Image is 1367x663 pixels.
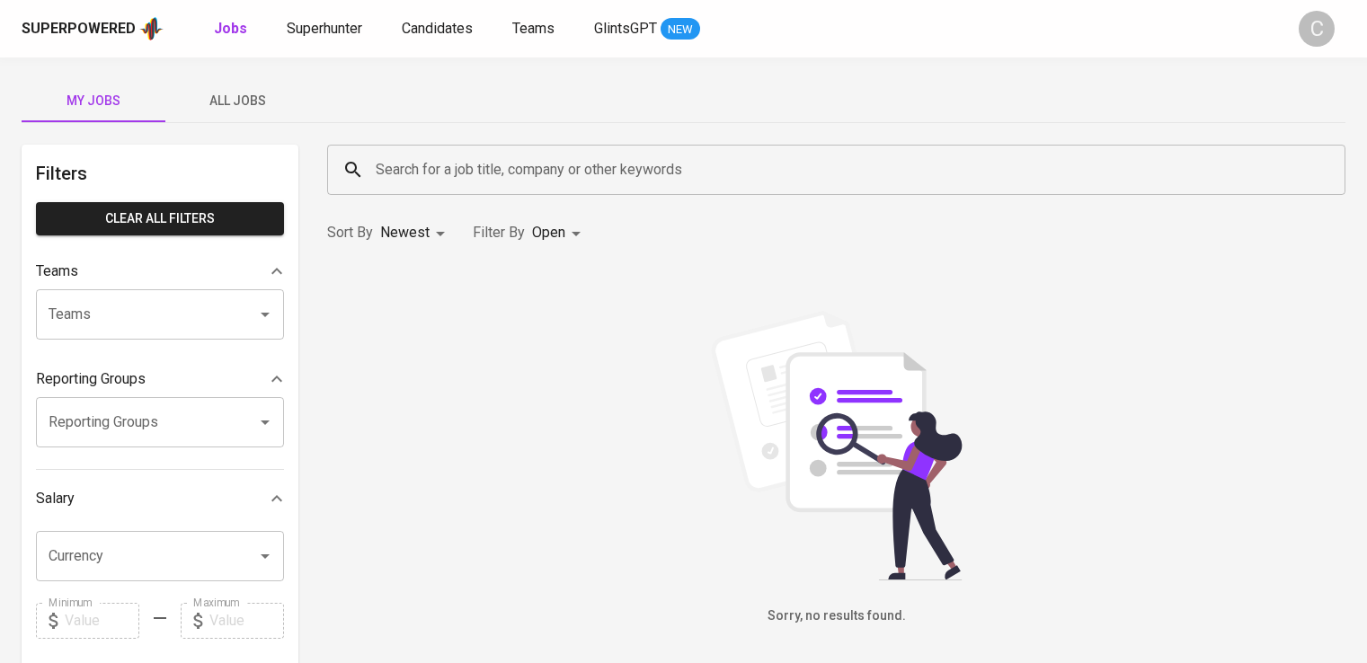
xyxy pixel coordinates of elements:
a: Candidates [402,18,476,40]
input: Value [65,603,139,639]
span: GlintsGPT [594,20,657,37]
p: Sort By [327,222,373,243]
button: Open [253,544,278,569]
span: Clear All filters [50,208,270,230]
img: file_searching.svg [702,311,972,580]
p: Filter By [473,222,525,243]
input: Value [209,603,284,639]
div: Superpowered [22,19,136,40]
h6: Sorry, no results found. [327,606,1345,626]
span: Superhunter [287,20,362,37]
span: NEW [661,21,700,39]
div: Open [532,217,587,250]
div: C [1299,11,1335,47]
div: Newest [380,217,451,250]
button: Open [253,410,278,435]
span: Teams [512,20,555,37]
a: GlintsGPT NEW [594,18,700,40]
a: Teams [512,18,558,40]
p: Reporting Groups [36,368,146,390]
div: Salary [36,481,284,517]
p: Teams [36,261,78,282]
button: Clear All filters [36,202,284,235]
b: Jobs [214,20,247,37]
div: Teams [36,253,284,289]
a: Superhunter [287,18,366,40]
span: All Jobs [176,90,298,112]
p: Salary [36,488,75,509]
h6: Filters [36,159,284,188]
span: My Jobs [32,90,155,112]
span: Candidates [402,20,473,37]
div: Reporting Groups [36,361,284,397]
button: Open [253,302,278,327]
img: app logo [139,15,164,42]
a: Superpoweredapp logo [22,15,164,42]
p: Newest [380,222,430,243]
a: Jobs [214,18,251,40]
span: Open [532,224,565,241]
